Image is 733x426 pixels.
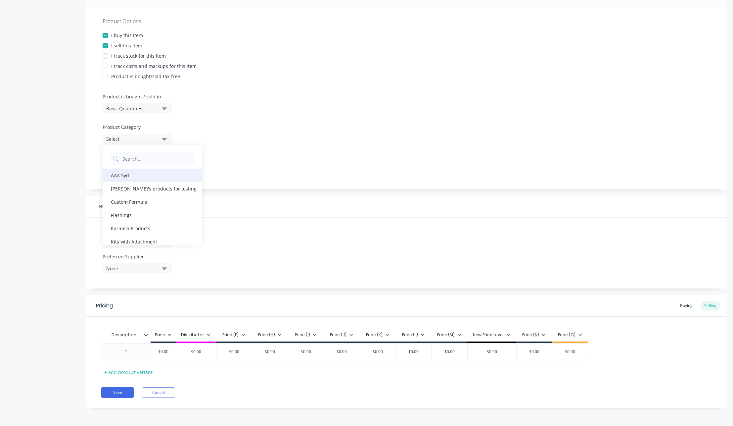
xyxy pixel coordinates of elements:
div: Price (H) [258,332,282,338]
div: Product is bought/sold tax-free [111,73,180,80]
div: Description [101,327,147,343]
div: $0.00$0.00$0.00$0.00$0.00$0.00$0.00$0.00$0.00$0.00$0.00$0.00 [101,343,588,360]
div: $0.00 [517,344,552,360]
div: Custom Formula [103,195,202,208]
div: Price (J) [330,332,353,338]
button: Cancel [142,387,175,398]
div: $0.00 [252,344,288,360]
div: New Price Level [473,332,510,338]
div: I sell this item [111,42,142,49]
label: Product is bought / sold in [103,93,169,100]
div: Karmela Products [103,222,202,235]
div: + add product variant [101,367,156,377]
div: I buy this item [111,32,143,39]
input: Search... [122,152,192,165]
div: $0.00 [324,344,360,360]
div: Price (L) [402,332,425,338]
div: I track stock for this item [111,52,166,59]
div: Flashings [103,208,202,222]
button: None [103,263,172,273]
div: Selling [701,301,720,311]
div: $0.00 [432,344,468,360]
label: Preferred Supplier [103,253,172,260]
div: Buying [86,196,726,218]
div: $0.00 [360,344,396,360]
div: $0.00 [216,344,252,360]
button: Select [103,134,172,144]
div: Price (N) [522,332,546,338]
div: Base [155,332,172,338]
div: Distributor [181,332,211,338]
div: Pricing [96,302,113,310]
div: Price (M) [437,332,461,338]
div: Price (F) [222,332,245,338]
button: Basic Quantities [103,103,172,113]
div: $0.00 [396,344,432,360]
div: Price (I) [295,332,317,338]
div: [PERSON_NAME]'s products for testing [103,182,202,195]
div: AAA Syd [103,169,202,182]
div: $0.00 [468,344,516,360]
div: Product Options [103,17,710,25]
div: Kits with Attachment [103,235,202,248]
div: Select [106,135,159,142]
div: $0.00 [176,344,216,360]
div: Price (K) [366,332,389,338]
button: Save [101,387,134,398]
div: $0.00 [552,344,588,360]
div: $0.00 [288,344,324,360]
div: None [106,265,159,272]
div: Description [101,328,151,342]
label: Product Category [103,124,169,131]
div: I track costs and markups for this item [111,63,197,70]
div: $0.00 [147,344,180,360]
div: Basic Quantities [106,105,159,112]
div: Buying [677,301,696,311]
div: Price (O) [558,332,582,338]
